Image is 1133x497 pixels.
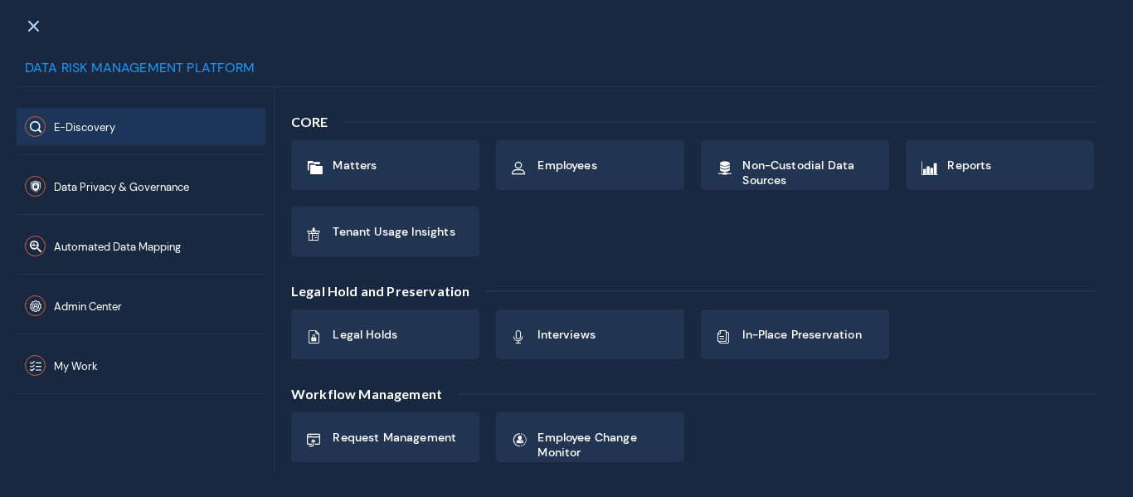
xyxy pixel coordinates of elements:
[291,256,478,309] div: Legal Hold and Preservation
[54,300,122,314] span: Admin Center
[54,180,189,194] span: Data Privacy & Governance
[537,158,596,173] span: Employees
[291,359,450,412] div: Workflow Management
[17,227,265,265] button: Automated Data Mapping
[333,224,455,239] span: Tenant Usage Insights
[54,240,181,254] span: Automated Data Mapping
[537,327,596,342] span: Interviews
[291,104,337,140] div: CORE
[333,327,397,342] span: Legal Holds
[947,158,991,173] span: Reports
[17,347,265,384] button: My Work
[17,58,1100,87] div: Data Risk Management Platform
[17,168,265,205] button: Data Privacy & Governance
[17,287,265,324] button: Admin Center
[54,120,115,134] span: E-Discovery
[17,108,265,145] button: E-Discovery
[742,158,888,188] span: Non-Custodial Data Sources
[333,430,456,445] span: Request Management
[54,359,98,373] span: My Work
[742,327,861,342] span: In-Place Preservation
[537,430,683,460] span: Employee Change Monitor
[333,158,377,173] span: Matters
